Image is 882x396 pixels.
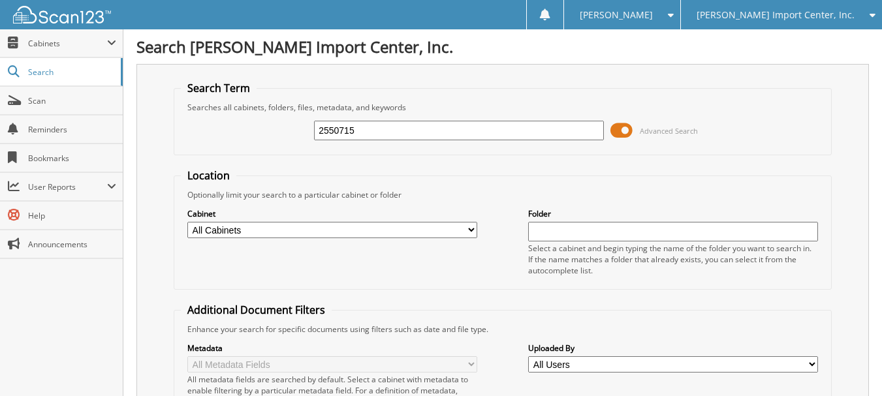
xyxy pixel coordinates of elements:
[136,36,869,57] h1: Search [PERSON_NAME] Import Center, Inc.
[28,95,116,106] span: Scan
[28,153,116,164] span: Bookmarks
[28,124,116,135] span: Reminders
[181,102,825,113] div: Searches all cabinets, folders, files, metadata, and keywords
[13,6,111,23] img: scan123-logo-white.svg
[817,333,882,396] iframe: Chat Widget
[181,303,332,317] legend: Additional Document Filters
[181,168,236,183] legend: Location
[528,243,818,276] div: Select a cabinet and begin typing the name of the folder you want to search in. If the name match...
[28,210,116,221] span: Help
[697,11,855,19] span: [PERSON_NAME] Import Center, Inc.
[528,208,818,219] label: Folder
[580,11,653,19] span: [PERSON_NAME]
[528,343,818,354] label: Uploaded By
[28,67,114,78] span: Search
[28,38,107,49] span: Cabinets
[187,208,477,219] label: Cabinet
[181,324,825,335] div: Enhance your search for specific documents using filters such as date and file type.
[187,343,477,354] label: Metadata
[181,81,257,95] legend: Search Term
[181,189,825,200] div: Optionally limit your search to a particular cabinet or folder
[28,239,116,250] span: Announcements
[640,126,698,136] span: Advanced Search
[28,181,107,192] span: User Reports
